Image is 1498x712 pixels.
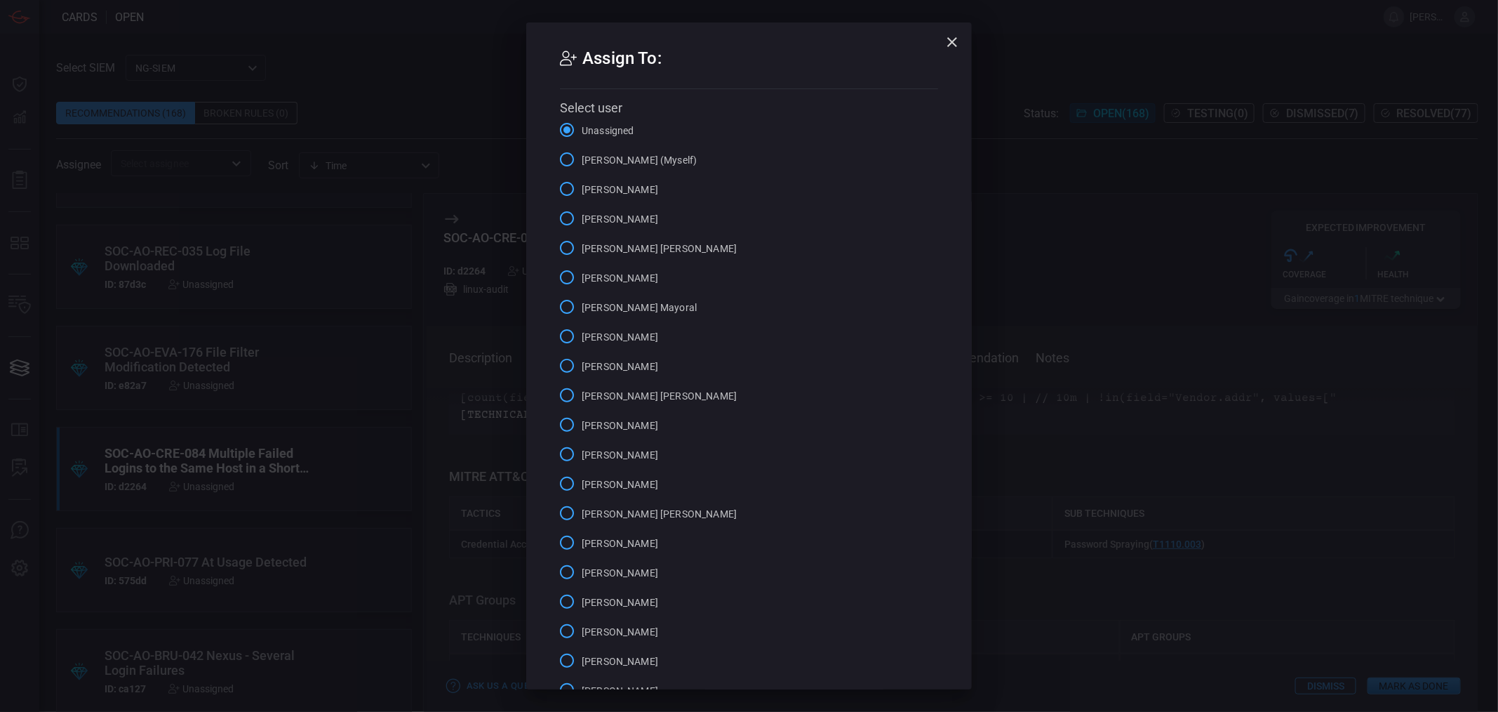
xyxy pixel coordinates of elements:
span: [PERSON_NAME] [582,595,658,610]
span: Select user [560,100,622,115]
span: [PERSON_NAME] [582,418,658,433]
span: [PERSON_NAME] [582,566,658,581]
h2: Assign To: [560,45,938,89]
span: [PERSON_NAME] [582,536,658,551]
span: [PERSON_NAME] [582,625,658,640]
span: [PERSON_NAME] [582,271,658,286]
span: [PERSON_NAME] [582,477,658,492]
span: Unassigned [582,124,634,138]
span: [PERSON_NAME] (Myself) [582,153,697,168]
span: [PERSON_NAME] [582,360,658,374]
span: [PERSON_NAME] [PERSON_NAME] [582,507,737,522]
span: [PERSON_NAME] [582,212,658,227]
span: [PERSON_NAME] [PERSON_NAME] [582,242,737,256]
span: [PERSON_NAME] [582,448,658,463]
span: [PERSON_NAME] [582,654,658,669]
span: [PERSON_NAME] [582,183,658,197]
span: [PERSON_NAME] [PERSON_NAME] [582,389,737,404]
span: [PERSON_NAME] [582,330,658,345]
span: [PERSON_NAME] Mayoral [582,301,697,315]
span: [PERSON_NAME] [582,684,658,699]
